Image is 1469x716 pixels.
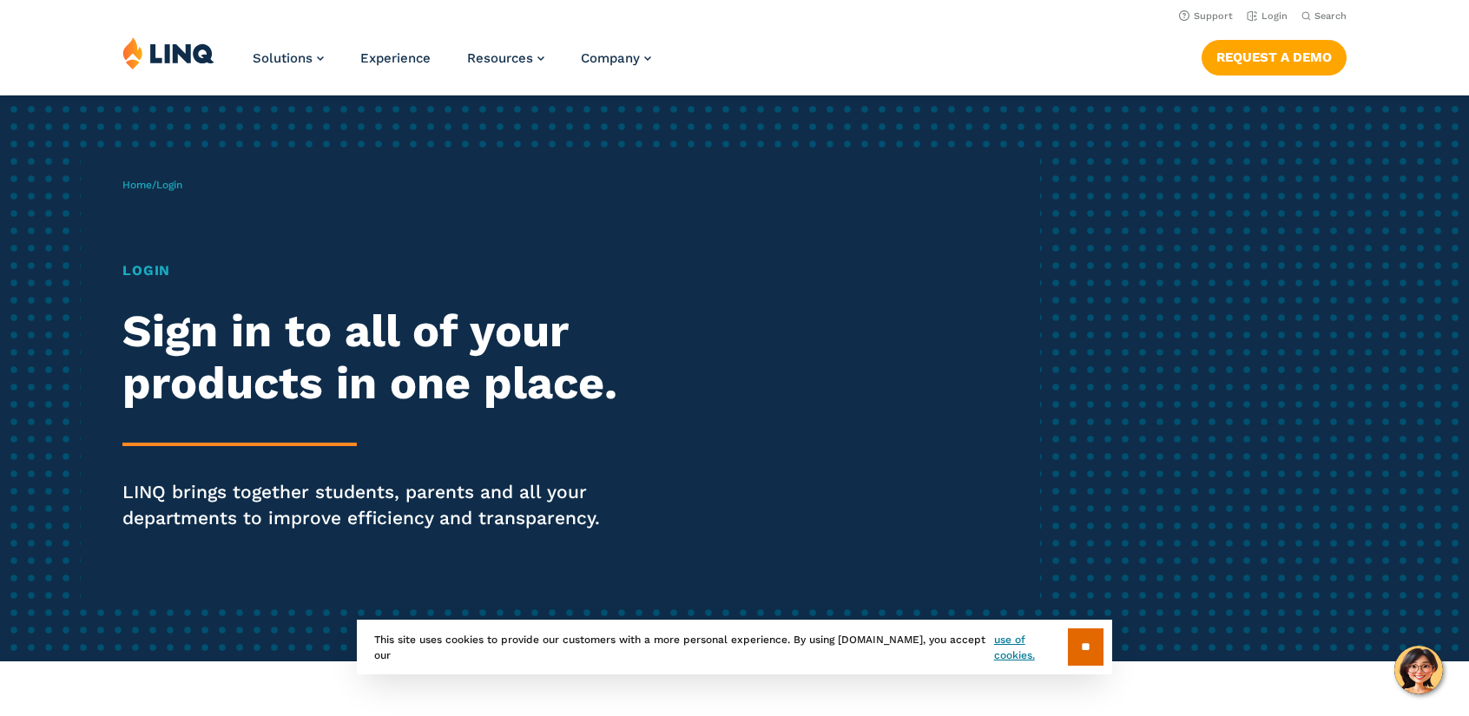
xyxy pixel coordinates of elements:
a: Company [581,50,651,66]
div: This site uses cookies to provide our customers with a more personal experience. By using [DOMAIN... [357,620,1112,674]
nav: Button Navigation [1202,36,1347,75]
a: use of cookies. [994,632,1068,663]
nav: Primary Navigation [253,36,651,94]
h1: Login [122,260,688,281]
img: LINQ | K‑12 Software [122,36,214,69]
p: LINQ brings together students, parents and all your departments to improve efficiency and transpa... [122,479,688,531]
a: Login [1247,10,1288,22]
button: Open Search Bar [1301,10,1347,23]
button: Hello, have a question? Let’s chat. [1394,646,1443,694]
a: Resources [467,50,544,66]
a: Home [122,179,152,191]
span: Company [581,50,640,66]
a: Request a Demo [1202,40,1347,75]
span: / [122,179,182,191]
a: Solutions [253,50,324,66]
h2: Sign in to all of your products in one place. [122,305,688,410]
span: Search [1314,10,1347,22]
a: Experience [360,50,431,66]
a: Support [1179,10,1233,22]
span: Solutions [253,50,313,66]
span: Resources [467,50,533,66]
span: Login [156,179,182,191]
